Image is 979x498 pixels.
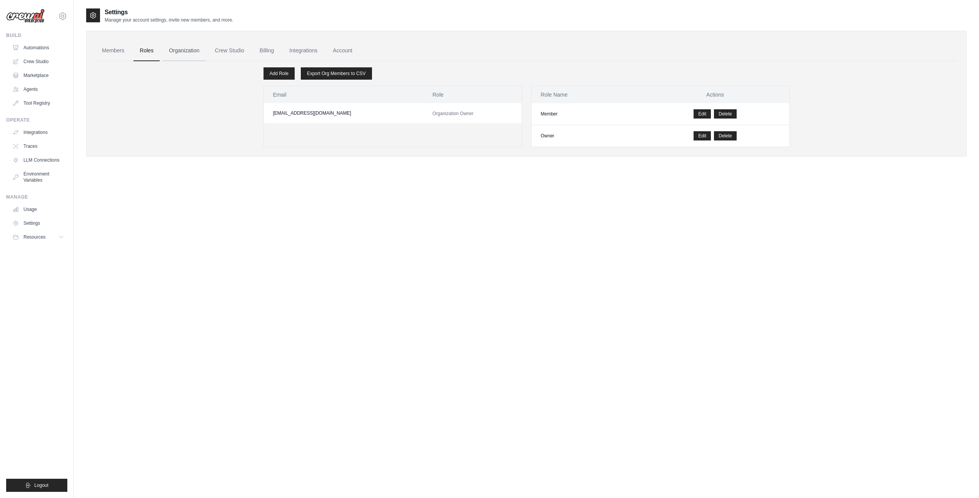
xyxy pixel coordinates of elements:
a: Account [327,40,359,61]
td: Member [532,103,641,125]
div: Build [6,32,67,38]
button: Logout [6,479,67,492]
a: LLM Connections [9,154,67,166]
a: Tool Registry [9,97,67,109]
a: Traces [9,140,67,152]
td: Owner [532,125,641,147]
th: Role Name [532,86,641,103]
td: [EMAIL_ADDRESS][DOMAIN_NAME] [264,103,424,123]
h2: Settings [105,8,233,17]
a: Add Role [264,67,295,80]
a: Automations [9,42,67,54]
button: Resources [9,231,67,243]
a: Usage [9,203,67,216]
a: Edit [694,131,711,140]
th: Email [264,86,424,103]
a: Settings [9,217,67,229]
span: Organization Owner [432,111,474,116]
button: Delete [714,131,737,140]
p: Manage your account settings, invite new members, and more. [105,17,233,23]
a: Integrations [9,126,67,139]
div: Operate [6,117,67,123]
a: Roles [133,40,160,61]
a: Billing [254,40,280,61]
a: Marketplace [9,69,67,82]
div: Manage [6,194,67,200]
span: Logout [34,482,48,488]
th: Role [423,86,521,103]
a: Export Org Members to CSV [301,67,372,80]
a: Organization [163,40,205,61]
span: Resources [23,234,45,240]
a: Agents [9,83,67,95]
a: Edit [694,109,711,119]
a: Integrations [283,40,324,61]
a: Crew Studio [209,40,250,61]
a: Members [96,40,130,61]
a: Crew Studio [9,55,67,68]
th: Actions [641,86,789,103]
img: Logo [6,9,45,23]
a: Environment Variables [9,168,67,186]
button: Delete [714,109,737,119]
